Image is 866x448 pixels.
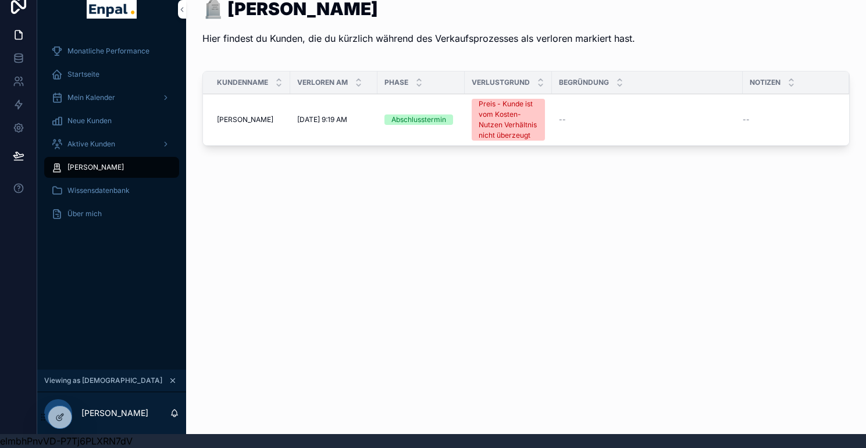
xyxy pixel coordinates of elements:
div: Abschlusstermin [391,114,446,125]
div: Preis - Kunde ist vom Kosten-Nutzen Verhältnis nicht überzeugt [479,99,538,141]
span: Kundenname [217,78,268,87]
span: Startseite [67,70,99,79]
span: [PERSON_NAME] [217,115,273,124]
span: Notizen [750,78,781,87]
span: [PERSON_NAME] [67,163,124,172]
a: [PERSON_NAME] [44,157,179,178]
span: Mein Kalender [67,93,115,102]
a: Monatliche Performance [44,41,179,62]
span: Verlustgrund [472,78,530,87]
span: Begründung [559,78,609,87]
span: -- [743,115,750,124]
span: Monatliche Performance [67,46,149,56]
a: Wissensdatenbank [44,180,179,201]
a: Mein Kalender [44,87,179,108]
a: Startseite [44,64,179,85]
span: Phase [384,78,408,87]
span: [DATE] 9:19 AM [297,115,347,124]
div: scrollable content [37,33,186,239]
p: Hier findest du Kunden, die du kürzlich während des Verkaufsprozesses als verloren markiert hast. [202,31,635,45]
span: Viewing as [DEMOGRAPHIC_DATA] [44,376,162,385]
span: Verloren am [297,78,348,87]
span: Über mich [67,209,102,218]
a: Neue Kunden [44,110,179,131]
span: Wissensdatenbank [67,186,130,195]
span: Neue Kunden [67,116,112,126]
a: Über mich [44,203,179,224]
a: Aktive Kunden [44,134,179,155]
p: [PERSON_NAME] [81,407,148,419]
span: -- [559,115,566,124]
span: Aktive Kunden [67,139,115,149]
